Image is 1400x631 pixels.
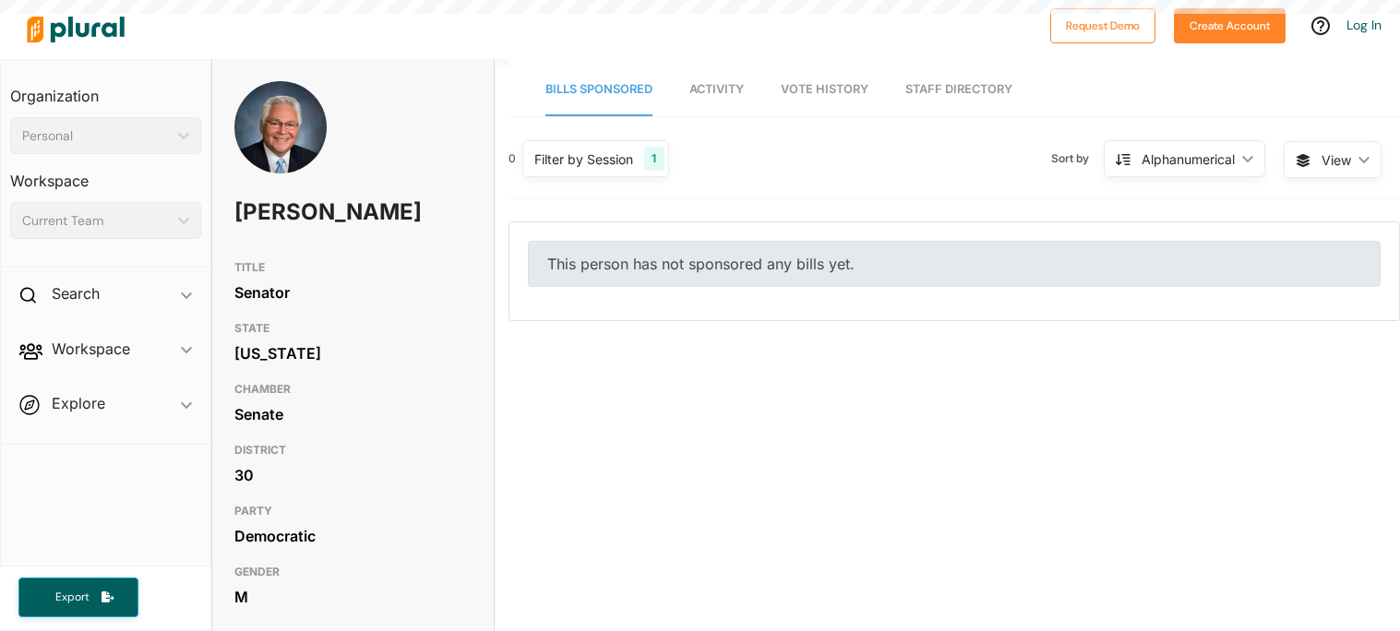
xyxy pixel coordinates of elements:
[545,82,652,96] span: Bills Sponsored
[644,147,664,171] div: 1
[234,500,472,522] h3: PARTY
[1051,150,1104,167] span: Sort by
[234,185,377,240] h1: [PERSON_NAME]
[528,241,1381,287] div: This person has not sponsored any bills yet.
[534,149,633,169] div: Filter by Session
[10,154,201,195] h3: Workspace
[509,150,516,167] div: 0
[22,211,171,231] div: Current Team
[234,400,472,428] div: Senate
[1174,8,1286,43] button: Create Account
[42,589,102,605] span: Export
[689,82,744,96] span: Activity
[1322,150,1351,170] span: View
[234,279,472,306] div: Senator
[1174,15,1286,34] a: Create Account
[1142,149,1235,169] div: Alphanumerical
[234,81,327,210] img: Headshot of Bob Archuleta
[10,69,201,110] h3: Organization
[234,256,472,279] h3: TITLE
[22,126,171,146] div: Personal
[234,317,472,339] h3: STATE
[781,64,868,116] a: Vote History
[52,283,100,304] h2: Search
[905,64,1012,116] a: Staff Directory
[234,439,472,461] h3: DISTRICT
[545,64,652,116] a: Bills Sponsored
[234,522,472,550] div: Democratic
[234,339,472,367] div: [US_STATE]
[1050,8,1155,43] button: Request Demo
[18,577,138,617] button: Export
[1050,15,1155,34] a: Request Demo
[689,64,744,116] a: Activity
[781,82,868,96] span: Vote History
[234,583,472,611] div: M
[234,561,472,583] h3: GENDER
[234,461,472,489] div: 30
[234,378,472,400] h3: CHAMBER
[1346,17,1382,33] a: Log In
